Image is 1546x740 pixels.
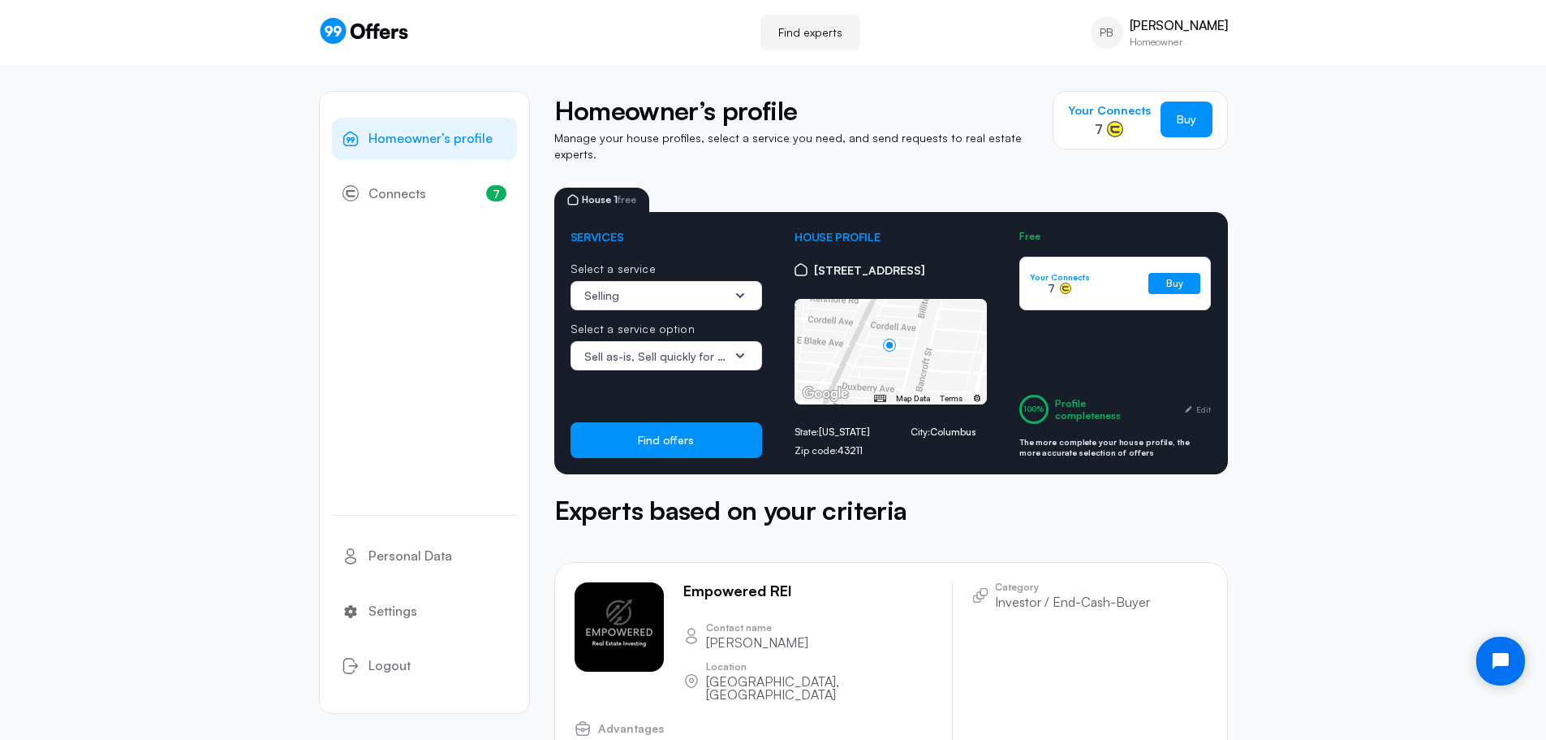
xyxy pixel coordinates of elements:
[706,675,932,701] p: [GEOGRAPHIC_DATA], [GEOGRAPHIC_DATA]
[368,656,411,677] span: Logout
[1019,437,1212,458] p: The more complete your house profile, the more accurate selection of offers
[1462,623,1539,699] iframe: Tidio Chat
[1068,102,1151,119] p: Your Connects
[618,193,636,206] span: free
[368,601,417,622] span: Settings
[598,723,664,734] span: Advantages
[368,128,493,149] span: Homeowner’s profile
[874,393,885,405] button: Keyboard shortcuts
[1048,279,1055,296] span: 7
[706,636,808,649] p: [PERSON_NAME]
[486,185,506,201] span: 7
[332,645,517,687] button: Logout
[706,662,932,672] p: Location
[368,546,452,567] span: Personal Data
[995,582,1150,592] p: Category
[368,184,426,205] span: Connects
[911,424,975,439] p: City:
[1196,403,1211,416] span: Edit
[1100,24,1113,41] span: PB
[795,228,880,246] h2: House Profile
[571,422,763,458] button: Find offers
[795,228,987,458] swiper-slide: 2 / 3
[571,228,763,458] swiper-slide: 1 / 3
[554,130,1036,162] p: Manage your house profiles, select a service you need, and send requests to real estate experts.
[554,91,1036,130] h5: Homeowner’s profile
[332,118,517,160] a: Homeowner’s profile
[1130,18,1228,33] p: [PERSON_NAME]
[1095,119,1103,139] span: 7
[554,491,1228,530] h5: Experts based on your criteria
[940,394,962,403] a: Terms
[571,260,763,278] p: Select a service
[582,195,636,205] span: House 1
[1184,403,1211,416] button: Edit
[814,262,925,279] span: [STREET_ADDRESS]
[1019,228,1212,458] swiper-slide: 3 / 3
[838,444,863,457] span: 43211
[972,394,982,403] a: Report errors in the road map or imagery to Google
[332,591,517,633] a: Settings
[896,393,930,405] button: Map Data
[930,426,975,438] span: Columbus
[1019,228,1040,244] p: Free
[571,228,624,246] h2: Services
[1130,37,1228,47] p: Homeowner
[795,424,870,439] p: State:
[638,349,743,363] span: Sell quickly for cash
[683,582,792,600] p: Empowered REI
[819,426,870,438] span: [US_STATE]
[584,288,619,302] span: Selling
[706,623,808,633] p: Contact name
[795,443,863,458] p: Zip code:
[584,349,638,363] span: Sell as-is
[575,582,664,672] img: Joshua Hamilton
[760,15,860,50] a: Find experts
[995,595,1150,608] p: Investor / End-Cash-Buyer
[332,535,517,578] a: Personal Data
[799,383,852,405] a: Open this area in Google Maps (opens a new window)
[1148,273,1200,294] a: Buy
[571,320,763,338] p: Select a service option
[1161,102,1212,137] a: Buy
[799,383,852,405] img: Google
[1030,270,1090,283] p: Your Connects
[332,173,517,215] a: Connects7
[1055,397,1121,422] div: Profile completeness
